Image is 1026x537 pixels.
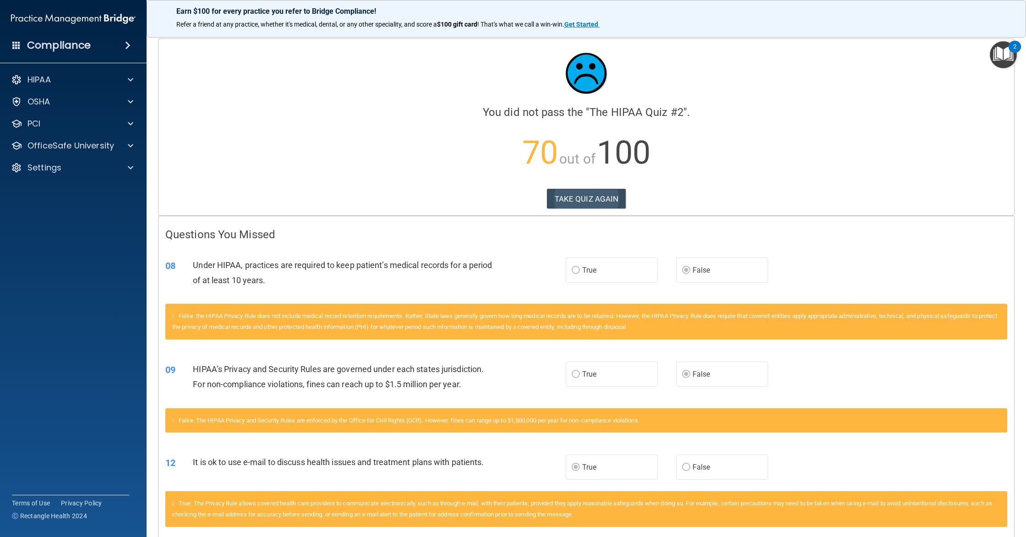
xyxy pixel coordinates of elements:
[11,140,133,151] a: OfficeSafe University
[572,464,580,471] input: True
[165,229,1007,241] h4: Questions You Missed
[682,371,690,378] input: False
[682,267,690,274] input: False
[27,39,91,52] h4: Compliance
[172,312,997,330] span: False. the HIPAA Privacy Rule does not include medical record retention requirements. Rather, Sta...
[522,134,558,171] span: 70
[176,21,437,28] span: Refer a friend at any practice, whether it's medical, dental, or any other speciality, and score a
[27,74,51,85] p: HIPAA
[682,464,690,471] input: False
[477,21,564,28] span: ! That's what we call a win-win.
[27,162,61,173] p: Settings
[582,370,596,378] span: True
[11,162,133,173] a: Settings
[27,118,40,129] p: PCI
[27,96,50,107] p: OSHA
[165,260,175,271] span: 08
[693,266,710,274] span: False
[990,41,1017,68] button: Open Resource Center, 2 new notifications
[193,457,484,467] span: It is ok to use e-mail to discuss health issues and treatment plans with patients.
[582,266,596,274] span: True
[61,499,102,508] a: Privacy Policy
[582,463,596,471] span: True
[172,500,992,518] span: True. The Privacy Rule allows covered health care providers to communicate electronically, such a...
[27,140,114,151] p: OfficeSafe University
[559,151,595,167] span: out of
[547,189,626,209] button: TAKE QUIZ AGAIN
[11,96,133,107] a: OSHA
[589,106,683,119] span: The HIPAA Quiz #2
[572,371,580,378] input: True
[12,511,87,521] span: Ⓒ Rectangle Health 2024
[437,21,477,28] strong: $100 gift card
[564,21,600,28] a: Get Started
[572,267,580,274] input: True
[165,106,1007,118] h4: You did not pass the " ".
[693,463,710,471] span: False
[11,10,136,28] img: PMB logo
[693,370,710,378] span: False
[1013,47,1016,59] div: 2
[165,364,175,375] span: 09
[12,499,50,508] a: Terms of Use
[597,134,650,171] span: 100
[564,21,598,28] strong: Get Started
[193,364,484,389] span: HIPAA’s Privacy and Security Rules are governed under each states jurisdiction. For non-complianc...
[11,118,133,129] a: PCI
[176,7,996,16] p: Earn $100 for every practice you refer to Bridge Compliance!
[193,260,492,285] span: Under HIPAA, practices are required to keep patient’s medical records for a period of at least 10...
[559,46,614,101] img: sad_face.ecc698e2.jpg
[165,457,175,468] span: 12
[11,74,133,85] a: HIPAA
[179,417,639,424] span: False. The HIPAA Privacy and Security Rules are enforced by the Office for Civil Rights (OCR). Ho...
